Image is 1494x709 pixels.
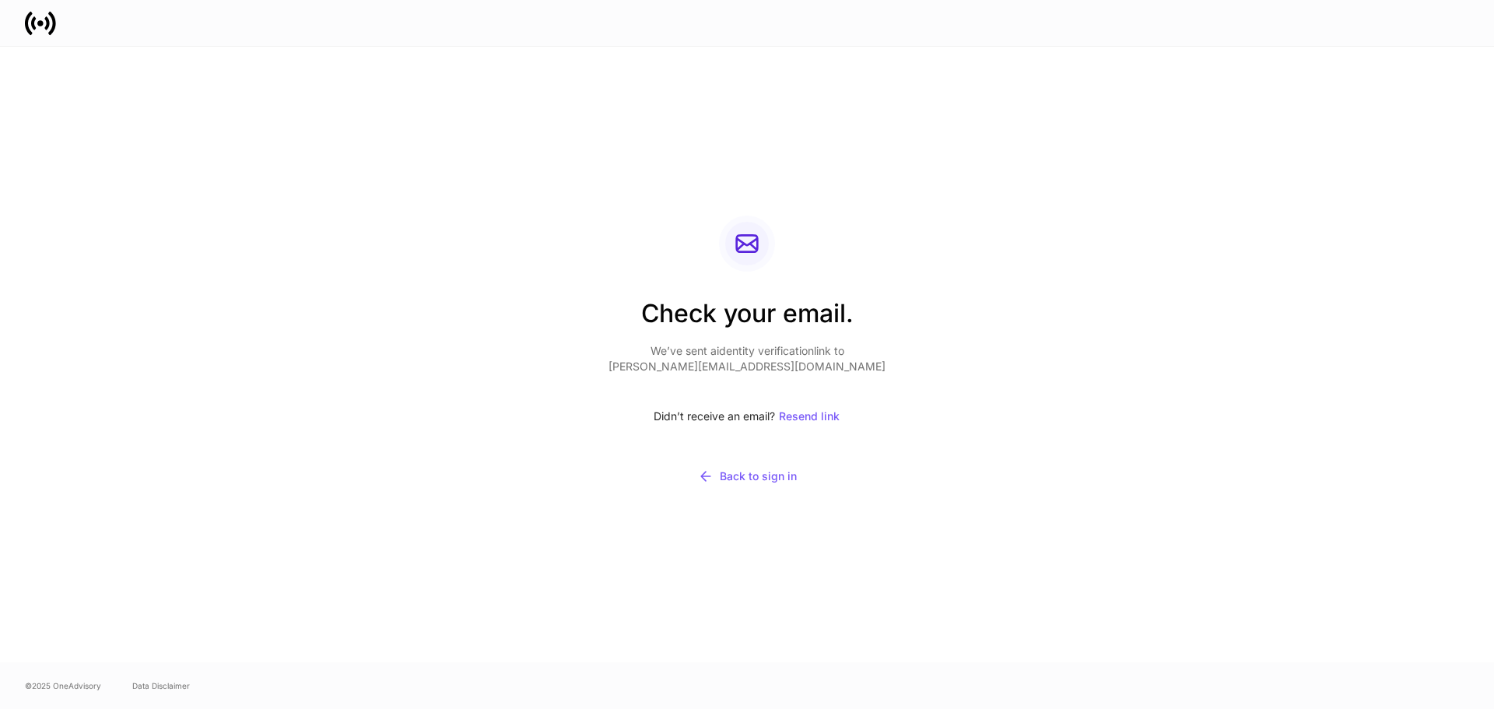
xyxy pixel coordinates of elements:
[608,458,886,494] button: Back to sign in
[608,297,886,343] h2: Check your email.
[698,469,797,484] div: Back to sign in
[608,343,886,374] p: We’ve sent a identity verification link to [PERSON_NAME][EMAIL_ADDRESS][DOMAIN_NAME]
[25,679,101,692] span: © 2025 OneAdvisory
[778,399,840,433] button: Resend link
[779,411,840,422] div: Resend link
[608,399,886,433] div: Didn’t receive an email?
[132,679,190,692] a: Data Disclaimer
